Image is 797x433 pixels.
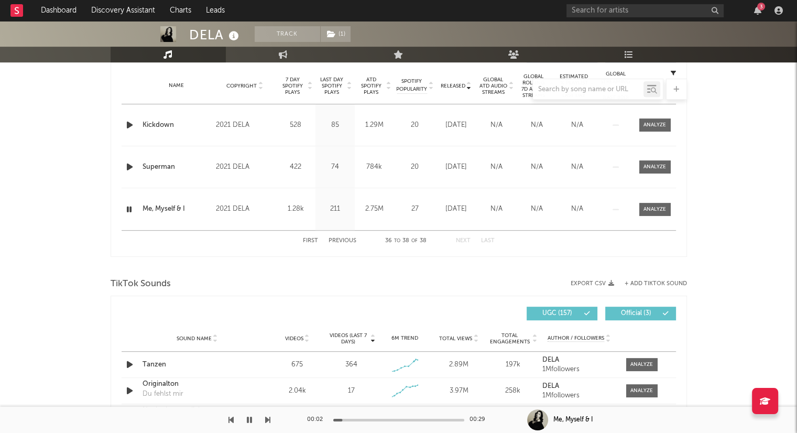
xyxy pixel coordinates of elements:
[318,120,352,131] div: 85
[143,379,252,389] a: Originalton
[600,70,631,102] div: Global Streaming Trend (Last 60D)
[357,204,391,214] div: 2.75M
[273,386,322,396] div: 2.04k
[519,73,548,99] span: Global Rolling 7D Audio Streams
[488,360,537,370] div: 197k
[542,392,615,399] div: 1M followers
[143,162,211,172] a: Superman
[519,120,554,131] div: N/A
[553,415,593,425] div: Me, Myself & I
[519,204,554,214] div: N/A
[542,383,615,390] a: DELA
[566,4,724,17] input: Search for artists
[394,239,400,243] span: to
[273,360,322,370] div: 675
[279,120,313,131] div: 528
[177,335,212,342] span: Sound Name
[439,204,474,214] div: [DATE]
[397,204,433,214] div: 27
[754,6,761,15] button: 3
[488,386,537,396] div: 258k
[279,162,313,172] div: 422
[434,360,483,370] div: 2.89M
[347,386,354,396] div: 17
[481,238,495,244] button: Last
[479,162,514,172] div: N/A
[285,335,303,342] span: Videos
[318,77,346,95] span: Last Day Spotify Plays
[479,120,514,131] div: N/A
[605,307,676,320] button: Official(3)
[560,120,595,131] div: N/A
[143,389,183,399] div: Du fehlst mir
[542,366,615,373] div: 1M followers
[439,120,474,131] div: [DATE]
[111,278,171,290] span: TikTok Sounds
[614,281,687,287] button: + Add TikTok Sound
[542,356,559,363] strong: DELA
[397,120,433,131] div: 20
[479,204,514,214] div: N/A
[542,356,615,364] a: DELA
[307,414,328,426] div: 00:02
[479,77,508,95] span: Global ATD Audio Streams
[321,26,351,42] button: (1)
[143,120,211,131] a: Kickdown
[279,204,313,214] div: 1.28k
[143,405,252,416] a: Noch nie so verliebt
[143,360,252,370] a: Tanzen
[533,310,582,317] span: UGC ( 157 )
[625,281,687,287] button: + Add TikTok Sound
[560,204,595,214] div: N/A
[255,26,320,42] button: Track
[571,280,614,287] button: Export CSV
[560,73,588,99] span: Estimated % Playlist Streams Last Day
[527,307,597,320] button: UGC(157)
[318,204,352,214] div: 211
[411,239,418,243] span: of
[612,310,660,317] span: Official ( 3 )
[488,332,531,345] span: Total Engagements
[320,26,351,42] span: ( 1 )
[434,386,483,396] div: 3.97M
[439,335,472,342] span: Total Views
[357,162,391,172] div: 784k
[216,161,273,174] div: 2021 DELA
[303,238,318,244] button: First
[216,203,273,215] div: 2021 DELA
[329,238,356,244] button: Previous
[377,235,435,247] div: 36 38 38
[279,77,307,95] span: 7 Day Spotify Plays
[470,414,490,426] div: 00:29
[143,204,211,214] a: Me, Myself & I
[533,85,643,94] input: Search by song name or URL
[439,162,474,172] div: [DATE]
[542,383,559,389] strong: DELA
[548,335,604,342] span: Author / Followers
[357,77,385,95] span: ATD Spotify Plays
[560,162,595,172] div: N/A
[318,162,352,172] div: 74
[397,162,433,172] div: 20
[326,332,369,345] span: Videos (last 7 days)
[189,26,242,44] div: DELA
[216,119,273,132] div: 2021 DELA
[380,334,429,342] div: 6M Trend
[357,120,391,131] div: 1.29M
[345,360,357,370] div: 364
[456,238,471,244] button: Next
[757,3,765,10] div: 3
[519,162,554,172] div: N/A
[396,78,427,93] span: Spotify Popularity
